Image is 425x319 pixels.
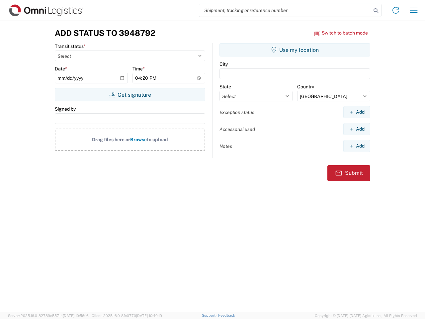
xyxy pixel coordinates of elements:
label: Signed by [55,106,76,112]
a: Feedback [218,313,235,317]
label: Country [297,84,314,90]
button: Add [343,140,370,152]
span: Browse [130,137,147,142]
span: [DATE] 10:56:16 [63,314,89,318]
label: Exception status [219,109,254,115]
button: Add [343,106,370,118]
button: Use my location [219,43,370,56]
span: [DATE] 10:40:19 [136,314,162,318]
button: Switch to batch mode [314,28,368,39]
span: Server: 2025.16.0-82789e55714 [8,314,89,318]
label: Notes [219,143,232,149]
label: Date [55,66,67,72]
label: State [219,84,231,90]
button: Submit [327,165,370,181]
span: to upload [147,137,168,142]
span: Drag files here or [92,137,130,142]
a: Support [202,313,218,317]
h3: Add Status to 3948792 [55,28,155,38]
label: Accessorial used [219,126,255,132]
label: Time [132,66,145,72]
input: Shipment, tracking or reference number [199,4,371,17]
span: Client: 2025.16.0-8fc0770 [92,314,162,318]
span: Copyright © [DATE]-[DATE] Agistix Inc., All Rights Reserved [315,313,417,319]
button: Add [343,123,370,135]
button: Get signature [55,88,205,101]
label: Transit status [55,43,86,49]
label: City [219,61,228,67]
